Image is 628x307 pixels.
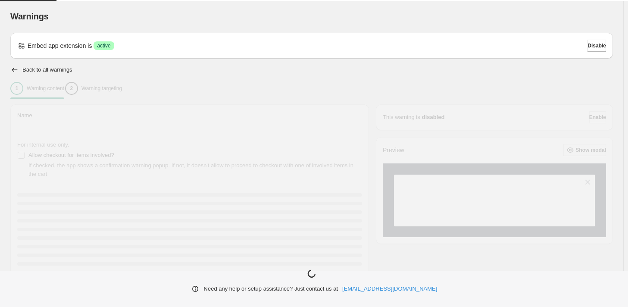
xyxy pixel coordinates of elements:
span: Disable [587,42,606,49]
span: Warnings [10,12,49,21]
a: [EMAIL_ADDRESS][DOMAIN_NAME] [342,285,437,293]
p: Embed app extension is [28,41,92,50]
button: Disable [587,40,606,52]
h2: Back to all warnings [22,66,72,73]
span: active [97,42,110,49]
